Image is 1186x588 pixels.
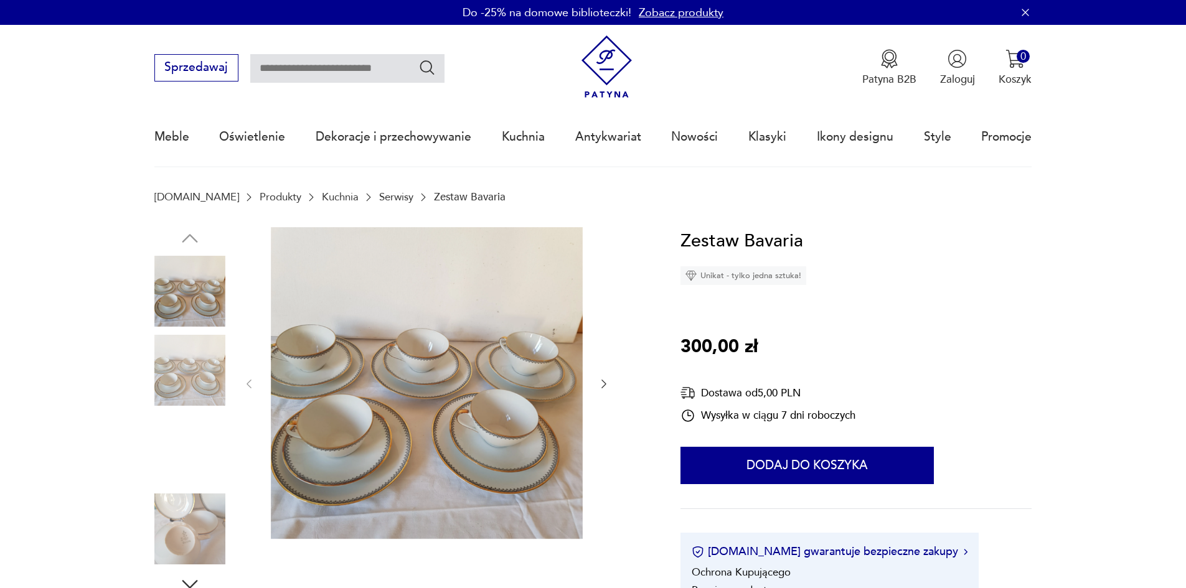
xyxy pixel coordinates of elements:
[154,335,225,406] img: Zdjęcie produktu Zestaw Bavaria
[154,256,225,327] img: Zdjęcie produktu Zestaw Bavaria
[154,191,239,203] a: [DOMAIN_NAME]
[940,49,975,86] button: Zaloguj
[418,58,436,77] button: Szukaj
[862,49,916,86] button: Patyna B2B
[271,227,583,539] img: Zdjęcie produktu Zestaw Bavaria
[680,227,803,256] h1: Zestaw Bavaria
[575,35,638,98] img: Patyna - sklep z meblami i dekoracjami vintage
[748,108,786,166] a: Klasyki
[680,447,934,484] button: Dodaj do koszyka
[999,49,1032,86] button: 0Koszyk
[680,333,758,362] p: 300,00 zł
[1005,49,1025,68] img: Ikona koszyka
[680,408,855,423] div: Wysyłka w ciągu 7 dni roboczych
[862,49,916,86] a: Ikona medaluPatyna B2B
[154,54,238,82] button: Sprzedawaj
[692,565,791,579] li: Ochrona Kupującego
[671,108,718,166] a: Nowości
[680,385,695,401] img: Ikona dostawy
[463,5,631,21] p: Do -25% na domowe biblioteczki!
[692,544,967,559] button: [DOMAIN_NAME] gwarantuje bezpieczne zakupy
[685,270,697,281] img: Ikona diamentu
[154,493,225,564] img: Zdjęcie produktu Zestaw Bavaria
[817,108,893,166] a: Ikony designu
[680,266,806,285] div: Unikat - tylko jedna sztuka!
[154,63,238,73] a: Sprzedawaj
[999,72,1032,86] p: Koszyk
[316,108,471,166] a: Dekoracje i przechowywanie
[964,549,967,555] img: Ikona strzałki w prawo
[692,546,704,558] img: Ikona certyfikatu
[1017,50,1030,63] div: 0
[154,108,189,166] a: Meble
[924,108,951,166] a: Style
[379,191,413,203] a: Serwisy
[948,49,967,68] img: Ikonka użytkownika
[880,49,899,68] img: Ikona medalu
[639,5,723,21] a: Zobacz produkty
[981,108,1032,166] a: Promocje
[322,191,359,203] a: Kuchnia
[940,72,975,86] p: Zaloguj
[434,191,506,203] p: Zestaw Bavaria
[260,191,301,203] a: Produkty
[575,108,641,166] a: Antykwariat
[680,385,855,401] div: Dostawa od 5,00 PLN
[154,414,225,485] img: Zdjęcie produktu Zestaw Bavaria
[502,108,545,166] a: Kuchnia
[219,108,285,166] a: Oświetlenie
[862,72,916,86] p: Patyna B2B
